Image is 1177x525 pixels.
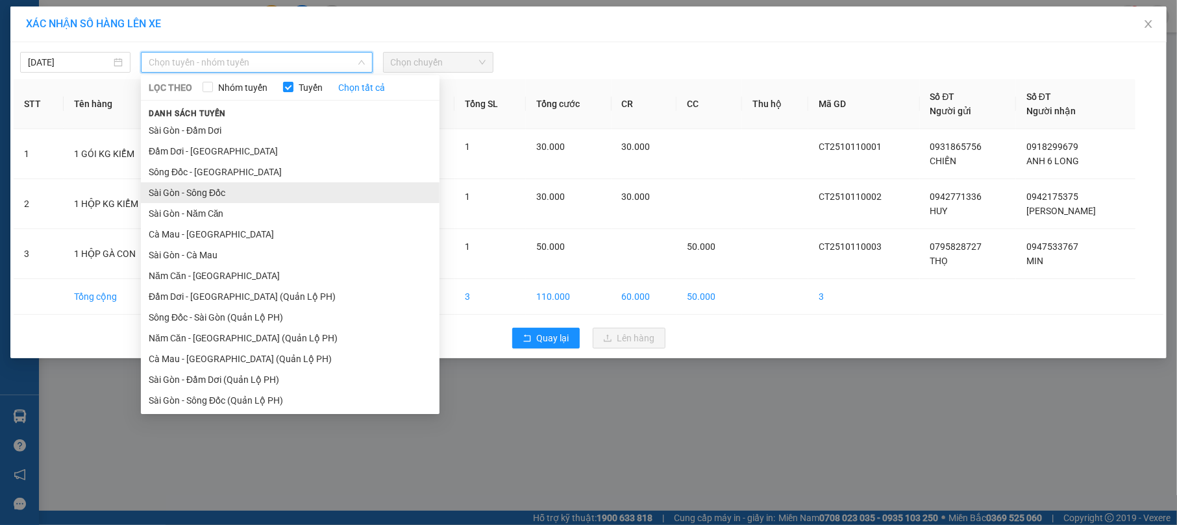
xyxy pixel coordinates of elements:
th: Thu hộ [742,79,808,129]
th: CC [676,79,742,129]
span: Số ĐT [930,92,955,102]
span: 30.000 [536,191,565,202]
li: Sông Đốc - [GEOGRAPHIC_DATA] [141,162,440,182]
span: Nhóm tuyến [213,80,273,95]
td: 50.000 [676,279,742,315]
td: 1 HỘP KG KIỂM [64,179,177,229]
span: Số ĐT [1026,92,1051,102]
span: [PERSON_NAME] [1026,206,1096,216]
span: Chọn chuyến [391,53,486,72]
li: Đầm Dơi - [GEOGRAPHIC_DATA] (Quản Lộ PH) [141,286,440,307]
li: Sài Gòn - Đầm Dơi [141,120,440,141]
span: Quay lại [537,331,569,345]
span: Danh sách tuyến [141,108,234,119]
span: 0918299679 [1026,141,1078,152]
span: 0947533767 [1026,241,1078,252]
th: Mã GD [808,79,919,129]
button: Close [1130,6,1167,43]
td: 1 HỘP GÀ CON [64,229,177,279]
span: Người nhận [1026,106,1076,116]
span: 0942175375 [1026,191,1078,202]
li: Cà Mau - [GEOGRAPHIC_DATA] (Quản Lộ PH) [141,348,440,369]
th: Tổng cước [526,79,611,129]
span: close [1143,19,1154,29]
li: Năm Căn - [GEOGRAPHIC_DATA] (Quản Lộ PH) [141,328,440,348]
span: 30.000 [622,191,650,202]
li: Sài Gòn - Sông Đốc [141,182,440,203]
span: CT2510110002 [819,191,882,202]
span: CHIẾN [930,156,957,166]
span: Chọn tuyến - nhóm tuyến [149,53,364,72]
button: rollbackQuay lại [512,328,580,348]
span: down [358,58,365,66]
li: Đầm Dơi - [GEOGRAPHIC_DATA] [141,141,440,162]
li: Cà Mau - [GEOGRAPHIC_DATA] [141,224,440,245]
span: CT2510110003 [819,241,882,252]
span: ANH 6 LONG [1026,156,1079,166]
li: Năm Căn - [GEOGRAPHIC_DATA] [141,265,440,286]
li: Sài Gòn - Đầm Dơi (Quản Lộ PH) [141,369,440,390]
span: 50.000 [687,241,715,252]
span: 1 [465,191,470,202]
span: LỌC THEO [149,80,192,95]
td: 3 [14,229,64,279]
span: 1 [465,141,470,152]
input: 11/10/2025 [28,55,111,69]
th: Tổng SL [454,79,526,129]
a: Chọn tất cả [338,80,385,95]
span: 0942771336 [930,191,982,202]
span: rollback [523,334,532,344]
li: Sông Đốc - Sài Gòn (Quản Lộ PH) [141,307,440,328]
th: CR [612,79,677,129]
span: 0931865756 [930,141,982,152]
span: THỌ [930,256,948,266]
td: Tổng cộng [64,279,177,315]
span: 30.000 [622,141,650,152]
span: Tuyến [293,80,328,95]
span: 1 [465,241,470,252]
th: Tên hàng [64,79,177,129]
span: 50.000 [536,241,565,252]
span: XÁC NHẬN SỐ HÀNG LÊN XE [26,18,161,30]
li: Sài Gòn - Sông Đốc (Quản Lộ PH) [141,390,440,411]
span: CT2510110001 [819,141,882,152]
span: MIN [1026,256,1043,266]
td: 3 [808,279,919,315]
span: Người gửi [930,106,972,116]
td: 110.000 [526,279,611,315]
button: uploadLên hàng [593,328,665,348]
td: 60.000 [612,279,677,315]
th: STT [14,79,64,129]
td: 3 [454,279,526,315]
td: 2 [14,179,64,229]
span: HUY [930,206,948,216]
li: Sài Gòn - Cà Mau [141,245,440,265]
span: 30.000 [536,141,565,152]
td: 1 GÓI KG KIỂM [64,129,177,179]
li: Sài Gòn - Năm Căn [141,203,440,224]
span: 0795828727 [930,241,982,252]
td: 1 [14,129,64,179]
